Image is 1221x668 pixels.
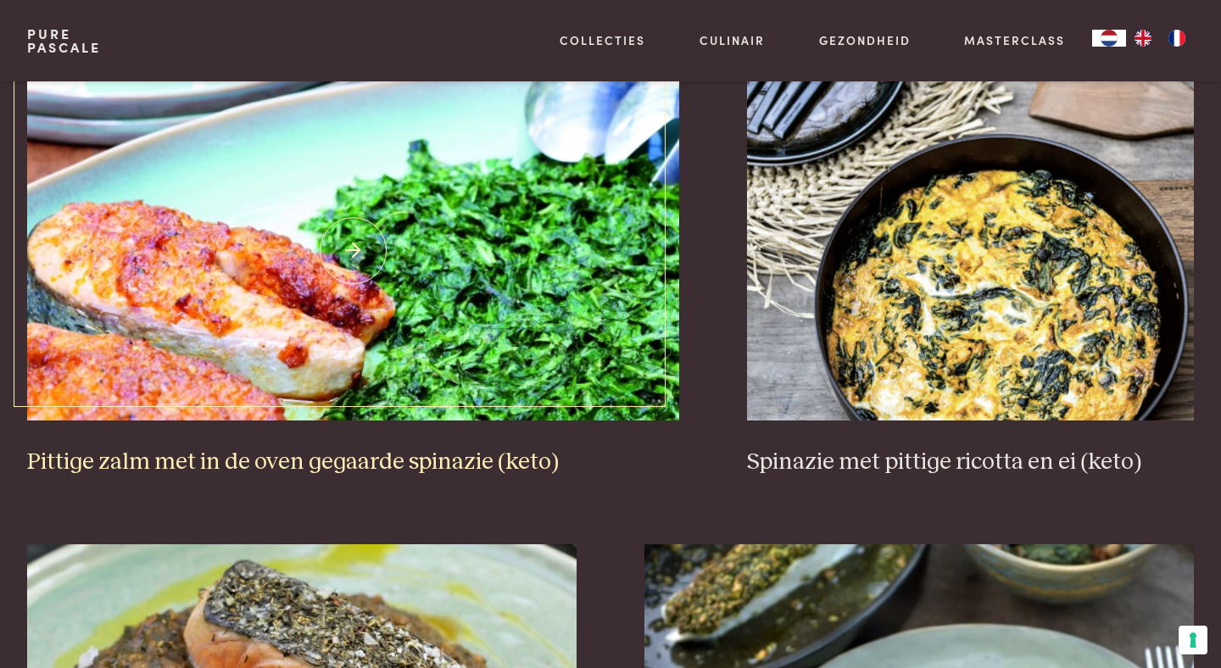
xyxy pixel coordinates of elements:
[700,31,765,49] a: Culinair
[819,31,911,49] a: Gezondheid
[560,31,645,49] a: Collecties
[27,448,680,477] h3: Pittige zalm met in de oven gegaarde spinazie (keto)
[1092,30,1126,47] div: Language
[964,31,1065,49] a: Masterclass
[1179,626,1207,654] button: Uw voorkeuren voor toestemming voor trackingtechnologieën
[1092,30,1194,47] aside: Language selected: Nederlands
[27,81,680,420] img: Pittige zalm met in de oven gegaarde spinazie (keto)
[1092,30,1126,47] a: NL
[27,81,680,476] a: Pittige zalm met in de oven gegaarde spinazie (keto) Pittige zalm met in de oven gegaarde spinazi...
[747,448,1194,477] h3: Spinazie met pittige ricotta en ei (keto)
[747,81,1194,476] a: Spinazie met pittige ricotta en ei (keto) Spinazie met pittige ricotta en ei (keto)
[27,27,101,54] a: PurePascale
[1160,30,1194,47] a: FR
[1126,30,1194,47] ul: Language list
[747,81,1194,420] img: Spinazie met pittige ricotta en ei (keto)
[1126,30,1160,47] a: EN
